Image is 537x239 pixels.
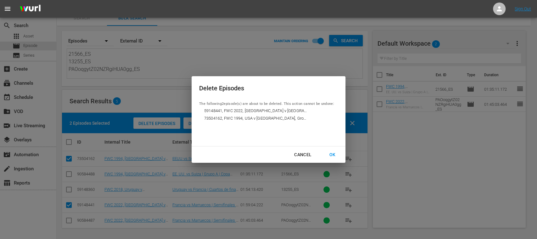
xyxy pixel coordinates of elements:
[204,115,307,122] span: 73504162, FWC 1994, USA v [GEOGRAPHIC_DATA], Group Stage - FMR (ES)
[324,151,340,159] div: OK
[4,5,11,13] span: menu
[515,6,531,11] a: Sign Out
[287,149,319,161] button: Cancel
[289,151,316,159] div: Cancel
[199,101,334,107] p: The following 2 episode(s) are about to be deleted. This action cannot be undone:
[15,2,45,16] img: ans4CAIJ8jUAAAAAAAAAAAAAAAAAAAAAAAAgQb4GAAAAAAAAAAAAAAAAAAAAAAAAJMjXAAAAAAAAAAAAAAAAAAAAAAAAgAT5G...
[199,84,334,93] div: Delete Episodes
[204,108,307,114] span: 59148441, FWC 2022, [GEOGRAPHIC_DATA] v [GEOGRAPHIC_DATA] (ES)
[322,149,343,161] button: OK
